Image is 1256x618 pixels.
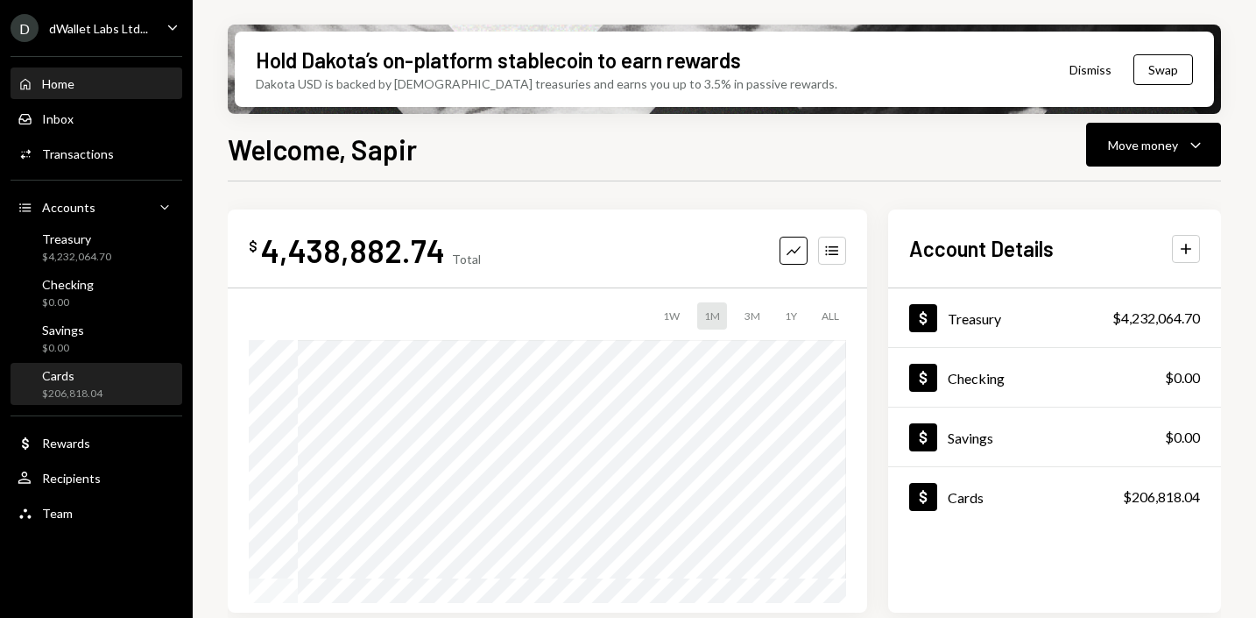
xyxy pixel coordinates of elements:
div: Total [452,252,481,266]
div: Treasury [948,310,1001,327]
div: 3M [737,302,767,330]
div: $0.00 [1165,427,1200,448]
h1: Welcome, Sapir [228,131,417,167]
a: Rewards [11,427,182,458]
div: $ [249,238,258,255]
a: Cards$206,818.04 [888,467,1221,526]
div: Team [42,506,73,521]
a: Savings$0.00 [888,408,1221,466]
a: Treasury$4,232,064.70 [11,226,182,268]
a: Cards$206,818.04 [11,363,182,405]
a: Accounts [11,191,182,223]
a: Inbox [11,103,182,134]
a: Savings$0.00 [11,317,182,359]
div: 1M [697,302,727,330]
div: Dakota USD is backed by [DEMOGRAPHIC_DATA] treasuries and earns you up to 3.5% in passive rewards. [256,75,837,93]
button: Swap [1133,54,1193,85]
div: Checking [42,277,94,292]
div: ALL [815,302,846,330]
div: $0.00 [1165,367,1200,388]
div: D [11,14,39,42]
div: Rewards [42,436,90,451]
button: Dismiss [1048,49,1133,90]
div: $206,818.04 [42,387,102,401]
a: Checking$0.00 [888,348,1221,407]
div: $0.00 [42,341,84,356]
div: Recipients [42,471,101,486]
div: $0.00 [42,295,94,310]
a: Recipients [11,462,182,494]
div: Cards [42,368,102,383]
div: Transactions [42,146,114,161]
div: Home [42,76,74,91]
a: Home [11,67,182,99]
div: Treasury [42,231,111,246]
div: 4,438,882.74 [261,231,445,270]
div: Hold Dakota’s on-platform stablecoin to earn rewards [256,46,741,75]
div: $4,232,064.70 [1112,308,1200,329]
div: Move money [1108,136,1178,154]
div: dWallet Labs Ltd... [49,21,148,36]
div: Savings [42,323,84,337]
a: Treasury$4,232,064.70 [888,288,1221,347]
div: $4,232,064.70 [42,250,111,265]
div: $206,818.04 [1123,487,1200,508]
a: Team [11,497,182,529]
div: Cards [948,489,984,506]
div: 1Y [778,302,804,330]
h2: Account Details [909,234,1054,263]
div: 1W [656,302,687,330]
button: Move money [1086,123,1221,167]
div: Savings [948,430,993,446]
div: Accounts [42,200,95,215]
div: Checking [948,370,1005,387]
a: Checking$0.00 [11,272,182,314]
div: Inbox [42,111,74,126]
a: Transactions [11,138,182,169]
